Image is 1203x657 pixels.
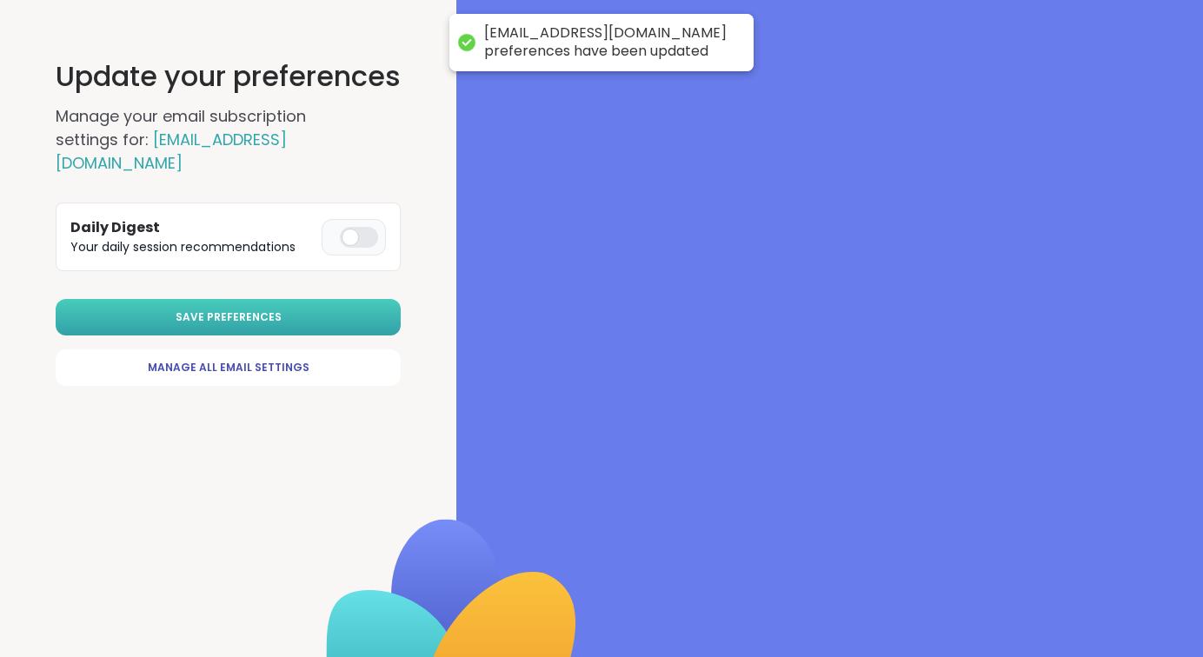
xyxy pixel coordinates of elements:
span: [EMAIL_ADDRESS][DOMAIN_NAME] [56,129,287,174]
a: Manage All Email Settings [56,349,401,386]
h1: Update your preferences [56,56,401,97]
h2: Manage your email subscription settings for: [56,104,369,175]
button: Save Preferences [56,299,401,335]
span: Save Preferences [176,309,282,325]
p: Your daily session recommendations [70,238,315,256]
div: [EMAIL_ADDRESS][DOMAIN_NAME] preferences have been updated [484,24,736,61]
h3: Daily Digest [70,217,315,238]
span: Manage All Email Settings [148,360,309,375]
